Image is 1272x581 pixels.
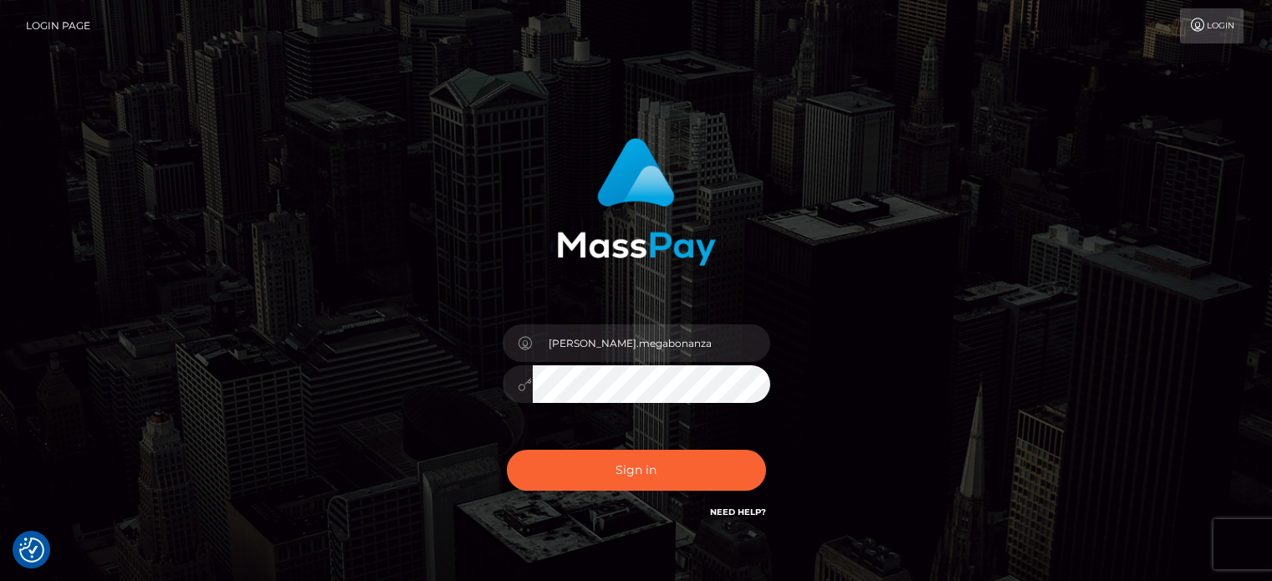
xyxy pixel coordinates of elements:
img: MassPay Login [557,138,716,266]
button: Consent Preferences [19,538,44,563]
img: Revisit consent button [19,538,44,563]
input: Username... [533,324,770,362]
a: Need Help? [710,507,766,517]
a: Login Page [26,8,90,43]
button: Sign in [507,450,766,491]
a: Login [1180,8,1244,43]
